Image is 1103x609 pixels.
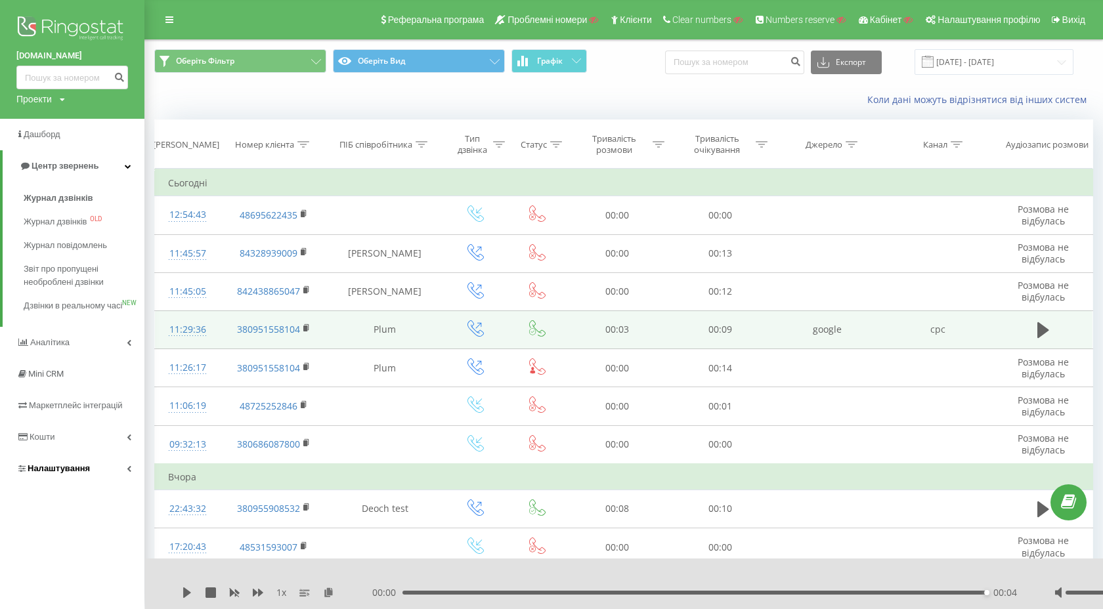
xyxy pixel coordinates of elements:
[16,66,128,89] input: Пошук за номером
[1062,14,1085,25] span: Вихід
[240,247,297,259] a: 84328939009
[24,239,107,252] span: Журнал повідомлень
[24,192,93,205] span: Журнал дзвінків
[24,210,144,234] a: Журнал дзвінківOLD
[766,14,834,25] span: Numbers reserve
[328,234,443,272] td: [PERSON_NAME]
[669,234,772,272] td: 00:13
[537,56,563,66] span: Графік
[237,323,300,335] a: 380951558104
[566,272,669,310] td: 00:00
[1018,432,1069,456] span: Розмова не відбулась
[566,349,669,387] td: 00:00
[24,215,87,228] span: Журнал дзвінків
[1018,534,1069,558] span: Розмова не відбулась
[28,369,64,379] span: Mini CRM
[1018,279,1069,303] span: Розмова не відбулась
[29,400,123,410] span: Маркетплейс інтеграцій
[240,400,297,412] a: 48725252846
[566,490,669,528] td: 00:08
[566,234,669,272] td: 00:00
[16,13,128,46] img: Ringostat logo
[24,129,60,139] span: Дашборд
[566,528,669,566] td: 00:00
[870,14,902,25] span: Кабінет
[372,586,402,599] span: 00:00
[339,139,412,150] div: ПІБ співробітника
[1006,139,1089,150] div: Аудіозапис розмови
[155,170,1093,196] td: Сьогодні
[16,93,52,106] div: Проекти
[669,425,772,464] td: 00:00
[24,257,144,294] a: Звіт про пропущені необроблені дзвінки
[867,93,1093,106] a: Коли дані можуть відрізнятися вiд інших систем
[24,294,144,318] a: Дзвінки в реальному часіNEW
[620,14,652,25] span: Клієнти
[168,241,207,266] div: 11:45:57
[665,51,804,74] input: Пошук за номером
[993,586,1017,599] span: 00:04
[938,14,1040,25] span: Налаштування профілю
[511,49,587,73] button: Графік
[30,337,70,347] span: Аналiтика
[235,139,294,150] div: Номер клієнта
[328,310,443,348] td: Plum
[237,438,300,450] a: 380686087800
[669,490,772,528] td: 00:10
[806,139,842,150] div: Джерело
[923,139,947,150] div: Канал
[388,14,485,25] span: Реферальна програма
[672,14,731,25] span: Clear numbers
[168,534,207,560] div: 17:20:43
[328,272,443,310] td: [PERSON_NAME]
[579,133,649,156] div: Тривалість розмови
[669,349,772,387] td: 00:14
[16,49,128,62] a: [DOMAIN_NAME]
[168,496,207,522] div: 22:43:32
[771,310,882,348] td: google
[521,139,547,150] div: Статус
[328,490,443,528] td: Deoch test
[669,387,772,425] td: 00:01
[333,49,505,73] button: Оберіть Вид
[155,464,1093,490] td: Вчора
[566,425,669,464] td: 00:00
[32,161,98,171] span: Центр звернень
[1018,203,1069,227] span: Розмова не відбулась
[153,139,219,150] div: [PERSON_NAME]
[508,14,587,25] span: Проблемні номери
[669,528,772,566] td: 00:00
[168,317,207,343] div: 11:29:36
[176,56,234,66] span: Оберіть Фільтр
[682,133,752,156] div: Тривалість очікування
[30,432,54,442] span: Кошти
[24,262,138,289] span: Звіт про пропущені необроблені дзвінки
[24,234,144,257] a: Журнал повідомлень
[566,387,669,425] td: 00:00
[1018,356,1069,380] span: Розмова не відбулась
[168,355,207,381] div: 11:26:17
[454,133,490,156] div: Тип дзвінка
[984,590,989,595] div: Accessibility label
[168,393,207,419] div: 11:06:19
[1018,241,1069,265] span: Розмова не відбулась
[811,51,882,74] button: Експорт
[28,463,90,473] span: Налаштування
[669,310,772,348] td: 00:09
[328,349,443,387] td: Plum
[276,586,286,599] span: 1 x
[237,285,300,297] a: 842438865047
[669,272,772,310] td: 00:12
[3,150,144,182] a: Центр звернень
[168,202,207,228] div: 12:54:43
[168,279,207,304] div: 11:45:05
[669,196,772,234] td: 00:00
[1018,394,1069,418] span: Розмова не відбулась
[237,502,300,514] a: 380955908532
[237,362,300,374] a: 380951558104
[882,310,993,348] td: cpc
[24,299,122,312] span: Дзвінки в реальному часі
[566,310,669,348] td: 00:03
[24,186,144,210] a: Журнал дзвінків
[240,209,297,221] a: 48695622435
